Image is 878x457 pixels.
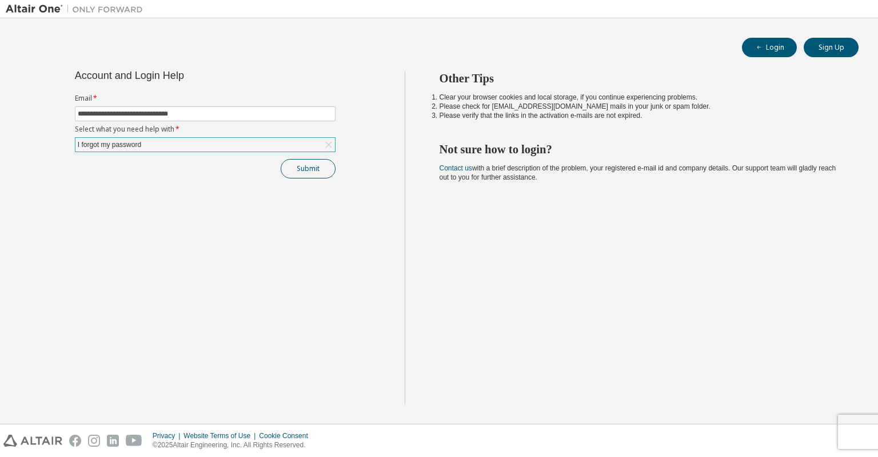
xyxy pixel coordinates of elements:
span: with a brief description of the problem, your registered e-mail id and company details. Our suppo... [440,164,836,181]
p: © 2025 Altair Engineering, Inc. All Rights Reserved. [153,440,315,450]
button: Sign Up [804,38,859,57]
img: youtube.svg [126,435,142,447]
button: Submit [281,159,336,178]
h2: Other Tips [440,71,839,86]
div: I forgot my password [75,138,335,152]
img: facebook.svg [69,435,81,447]
h2: Not sure how to login? [440,142,839,157]
label: Email [75,94,336,103]
img: linkedin.svg [107,435,119,447]
li: Please check for [EMAIL_ADDRESS][DOMAIN_NAME] mails in your junk or spam folder. [440,102,839,111]
button: Login [742,38,797,57]
div: I forgot my password [76,138,143,151]
div: Website Terms of Use [183,431,259,440]
div: Cookie Consent [259,431,314,440]
li: Clear your browser cookies and local storage, if you continue experiencing problems. [440,93,839,102]
img: instagram.svg [88,435,100,447]
div: Account and Login Help [75,71,284,80]
label: Select what you need help with [75,125,336,134]
a: Contact us [440,164,472,172]
img: altair_logo.svg [3,435,62,447]
div: Privacy [153,431,183,440]
img: Altair One [6,3,149,15]
li: Please verify that the links in the activation e-mails are not expired. [440,111,839,120]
